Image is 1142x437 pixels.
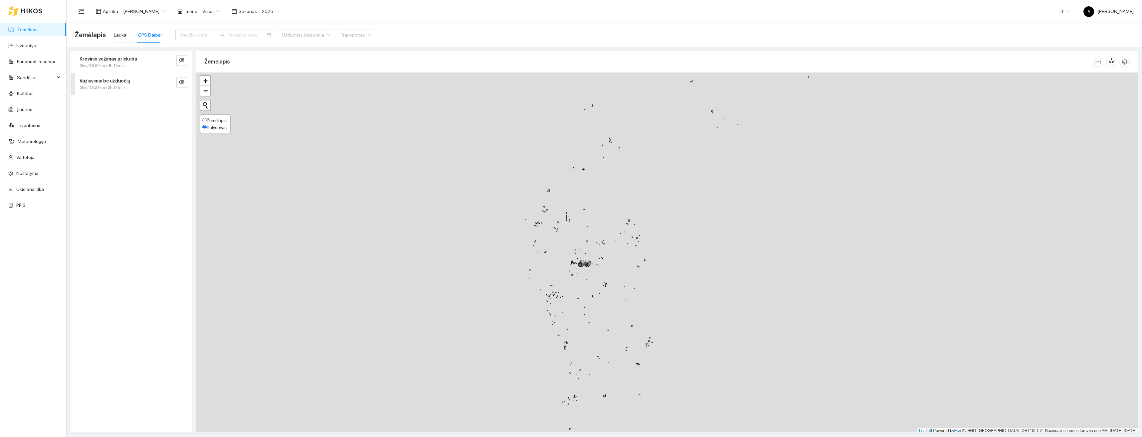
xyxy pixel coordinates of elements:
[80,84,125,91] span: 0ha / 13.21km / 2h 27min
[114,31,127,39] div: Laukai
[176,77,187,88] button: eye-invisible
[17,91,34,96] a: Kultūros
[75,30,106,40] span: Žemėlapis
[207,118,227,123] span: Žemėlapis
[1083,9,1134,14] span: [PERSON_NAME]
[17,59,55,64] a: Panaudoti resursai
[1093,59,1103,65] span: column-width
[202,125,207,129] input: Palydovas
[78,8,84,14] span: menu-fold
[18,139,46,144] a: Meteorologija
[17,71,55,84] span: Sandėlis
[71,73,192,95] div: Važiavimai be užduočių0ha / 13.21km / 2h 27mineye-invisible
[220,32,225,38] span: to
[204,52,1093,71] div: Žemėlapis
[96,9,101,14] span: layout
[80,78,130,83] strong: Važiavimai be užduočių
[917,428,1138,434] div: | Powered by © HNIT-[GEOGRAPHIC_DATA]; ORT10LT ©, Nacionalinė žemės tarnyba prie AM, [DATE]-[DATE]
[179,58,184,64] span: eye-invisible
[75,5,88,18] button: menu-fold
[177,9,183,14] span: shop
[16,171,40,176] a: Nustatymai
[220,32,225,38] span: swap-right
[17,107,32,112] a: Įmonės
[1087,6,1090,17] span: A
[16,155,36,160] a: Vartotojai
[103,8,119,15] span: Aplinka :
[1059,6,1070,16] span: LT
[184,8,198,15] span: Įmonė :
[954,428,961,433] a: Esri
[202,118,207,122] input: Žemėlapis
[200,100,210,110] button: Initiate a new search
[17,27,39,32] a: Žemėlapis
[16,187,44,192] a: Ūkio analitika
[179,79,184,86] span: eye-invisible
[179,31,217,39] input: Pradžios data
[18,123,40,128] a: Inventorius
[16,43,36,48] a: Užduotys
[138,31,162,39] div: GPS Darbai
[123,6,165,16] span: Andrius Rimgaila
[16,203,26,208] a: PPIS
[200,76,210,86] a: Zoom in
[962,428,963,433] span: |
[203,86,208,95] span: −
[1093,57,1103,67] button: column-width
[176,55,187,66] button: eye-invisible
[71,51,192,73] div: Krovinio vežimas priekaba0ha / 38.94km / 4h 12mineye-invisible
[239,8,258,15] span: Sezonas :
[228,31,265,39] input: Pabaigos data
[262,6,279,16] span: 2025
[919,428,931,433] a: Leaflet
[80,56,137,62] strong: Krovinio vežimas priekaba
[80,63,125,69] span: 0ha / 38.94km / 4h 12min
[207,125,227,130] span: Palydovas
[200,86,210,96] a: Zoom out
[202,6,220,16] span: Visos
[232,9,237,14] span: calendar
[203,76,208,85] span: +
